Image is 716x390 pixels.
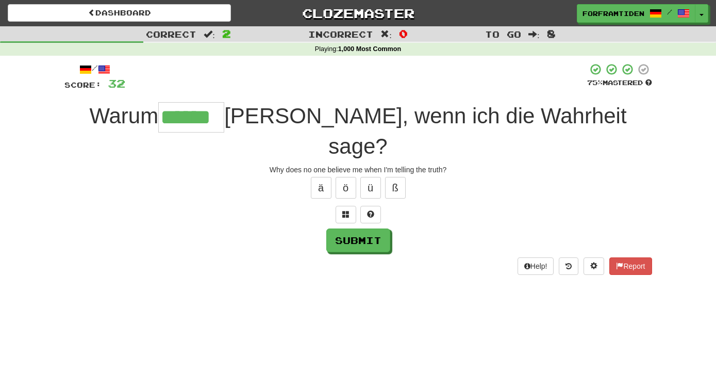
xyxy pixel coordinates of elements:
[311,177,331,199] button: ä
[336,206,356,223] button: Switch sentence to multiple choice alt+p
[385,177,406,199] button: ß
[485,29,521,39] span: To go
[518,257,554,275] button: Help!
[308,29,373,39] span: Incorrect
[64,80,102,89] span: Score:
[204,30,215,39] span: :
[360,177,381,199] button: ü
[609,257,652,275] button: Report
[326,229,390,252] button: Submit
[146,29,196,39] span: Correct
[336,177,356,199] button: ö
[559,257,578,275] button: Round history (alt+y)
[360,206,381,223] button: Single letter hint - you only get 1 per sentence and score half the points! alt+h
[246,4,470,22] a: Clozemaster
[528,30,540,39] span: :
[399,27,408,40] span: 0
[587,78,603,87] span: 75 %
[89,104,158,128] span: Warum
[582,9,644,18] span: forframtiden
[222,27,231,40] span: 2
[338,45,401,53] strong: 1,000 Most Common
[577,4,695,23] a: forframtiden /
[108,77,125,90] span: 32
[667,8,672,15] span: /
[380,30,392,39] span: :
[224,104,626,158] span: [PERSON_NAME], wenn ich die Wahrheit sage?
[64,63,125,76] div: /
[587,78,652,88] div: Mastered
[8,4,231,22] a: Dashboard
[547,27,556,40] span: 8
[64,165,652,175] div: Why does no one believe me when I'm telling the truth?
